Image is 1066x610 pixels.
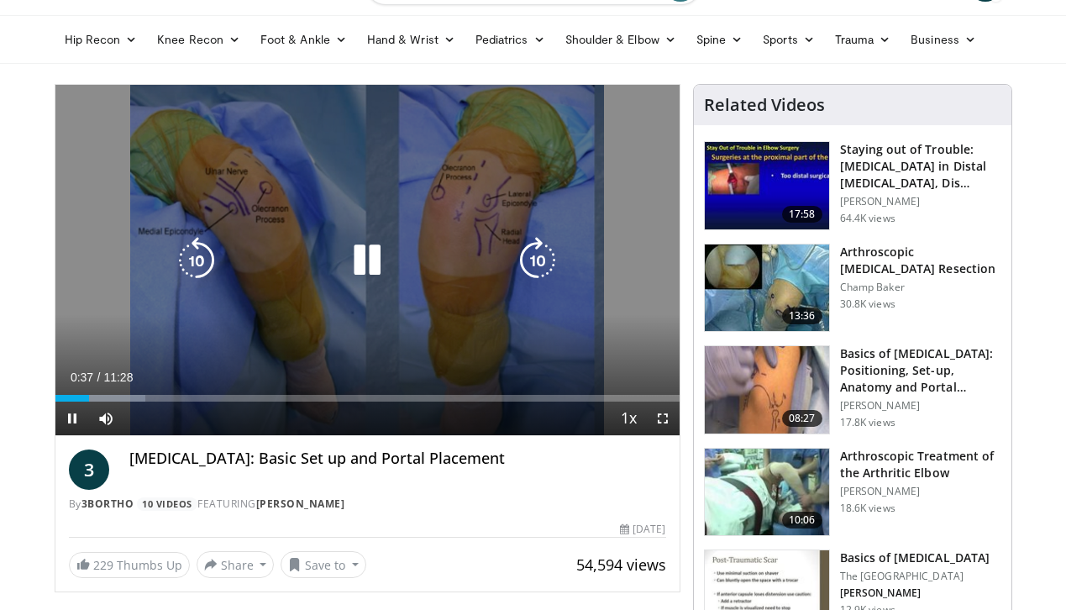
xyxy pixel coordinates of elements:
span: 229 [93,557,113,573]
img: 38495_0000_3.png.150x105_q85_crop-smart_upscale.jpg [705,449,829,536]
div: By FEATURING [69,497,666,512]
a: 229 Thumbs Up [69,552,190,578]
a: 08:27 Basics of [MEDICAL_DATA]: Positioning, Set-up, Anatomy and Portal… [PERSON_NAME] 17.8K views [704,345,1001,434]
span: 10:06 [782,512,822,528]
h3: Basics of [MEDICAL_DATA]: Positioning, Set-up, Anatomy and Portal… [840,345,1001,396]
button: Mute [89,402,123,435]
div: Progress Bar [55,395,680,402]
h3: Basics of [MEDICAL_DATA] [840,550,990,566]
span: 17:58 [782,206,822,223]
a: Spine [686,23,753,56]
button: Pause [55,402,89,435]
span: 13:36 [782,308,822,324]
span: 54,594 views [576,555,666,575]
a: Hip Recon [55,23,148,56]
p: 17.8K views [840,416,895,429]
p: 30.8K views [840,297,895,311]
p: [PERSON_NAME] [840,399,1001,413]
a: 3 [69,450,109,490]
p: [PERSON_NAME] [840,485,1001,498]
img: 1004753_3.png.150x105_q85_crop-smart_upscale.jpg [705,245,829,332]
a: 10:06 Arthroscopic Treatment of the Arthritic Elbow [PERSON_NAME] 18.6K views [704,448,1001,537]
div: [DATE] [620,522,665,537]
a: Sports [753,23,825,56]
a: Shoulder & Elbow [555,23,686,56]
a: 10 Videos [137,497,198,512]
p: [PERSON_NAME] [840,586,990,600]
button: Playback Rate [612,402,646,435]
p: Champ Baker [840,281,1001,294]
a: 13:36 Arthroscopic [MEDICAL_DATA] Resection Champ Baker 30.8K views [704,244,1001,333]
span: 0:37 [71,371,93,384]
img: Q2xRg7exoPLTwO8X4xMDoxOjB1O8AjAz_1.150x105_q85_crop-smart_upscale.jpg [705,142,829,229]
a: [PERSON_NAME] [256,497,345,511]
p: 64.4K views [840,212,895,225]
p: The [GEOGRAPHIC_DATA] [840,570,990,583]
a: Pediatrics [465,23,555,56]
span: / [97,371,101,384]
span: 08:27 [782,410,822,427]
a: Knee Recon [147,23,250,56]
h4: [MEDICAL_DATA]: Basic Set up and Portal Placement [129,450,666,468]
span: 11:28 [103,371,133,384]
button: Save to [281,551,366,578]
p: [PERSON_NAME] [840,195,1001,208]
a: 17:58 Staying out of Trouble: [MEDICAL_DATA] in Distal [MEDICAL_DATA], Dis… [PERSON_NAME] 64.4K v... [704,141,1001,230]
p: 18.6K views [840,502,895,515]
a: Business [901,23,986,56]
h3: Arthroscopic Treatment of the Arthritic Elbow [840,448,1001,481]
a: Hand & Wrist [357,23,465,56]
video-js: Video Player [55,85,680,436]
a: Foot & Ankle [250,23,357,56]
h3: Arthroscopic [MEDICAL_DATA] Resection [840,244,1001,277]
a: 3bortho [81,497,134,511]
img: b6cb6368-1f97-4822-9cbd-ab23a8265dd2.150x105_q85_crop-smart_upscale.jpg [705,346,829,434]
button: Fullscreen [646,402,680,435]
h4: Related Videos [704,95,825,115]
h3: Staying out of Trouble: [MEDICAL_DATA] in Distal [MEDICAL_DATA], Dis… [840,141,1001,192]
a: Trauma [825,23,901,56]
button: Share [197,551,275,578]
